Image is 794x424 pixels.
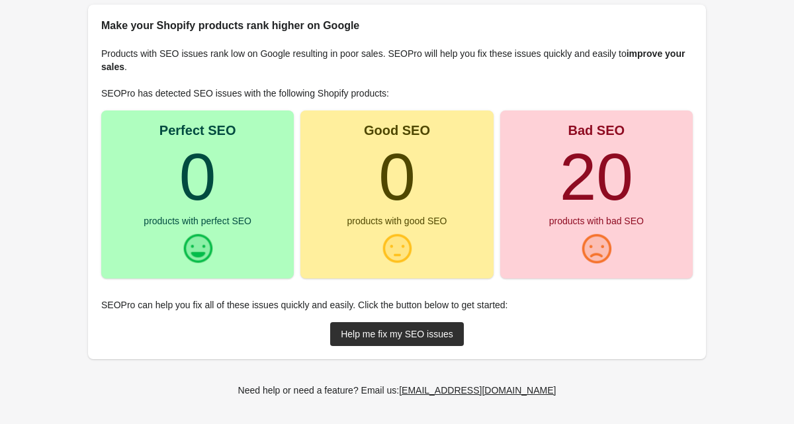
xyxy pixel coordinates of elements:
[101,47,693,73] p: Products with SEO issues rank low on Google resulting in poor sales. SEOPro will help you fix the...
[347,216,447,226] div: products with good SEO
[101,298,693,312] p: SEOPro can help you fix all of these issues quickly and easily. Click the button below to get sta...
[101,18,693,34] h2: Make your Shopify products rank higher on Google
[568,124,625,137] div: Bad SEO
[364,124,430,137] div: Good SEO
[394,378,561,402] a: [EMAIL_ADDRESS][DOMAIN_NAME]
[144,216,251,226] div: products with perfect SEO
[101,87,693,100] p: SEOPro has detected SEO issues with the following Shopify products:
[330,322,464,346] a: Help me fix my SEO issues
[238,383,556,398] div: Need help or need a feature? Email us:
[378,140,416,214] turbo-frame: 0
[159,124,236,137] div: Perfect SEO
[399,385,556,396] div: [EMAIL_ADDRESS][DOMAIN_NAME]
[179,140,216,214] turbo-frame: 0
[341,329,453,339] div: Help me fix my SEO issues
[549,216,644,226] div: products with bad SEO
[560,140,633,214] turbo-frame: 20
